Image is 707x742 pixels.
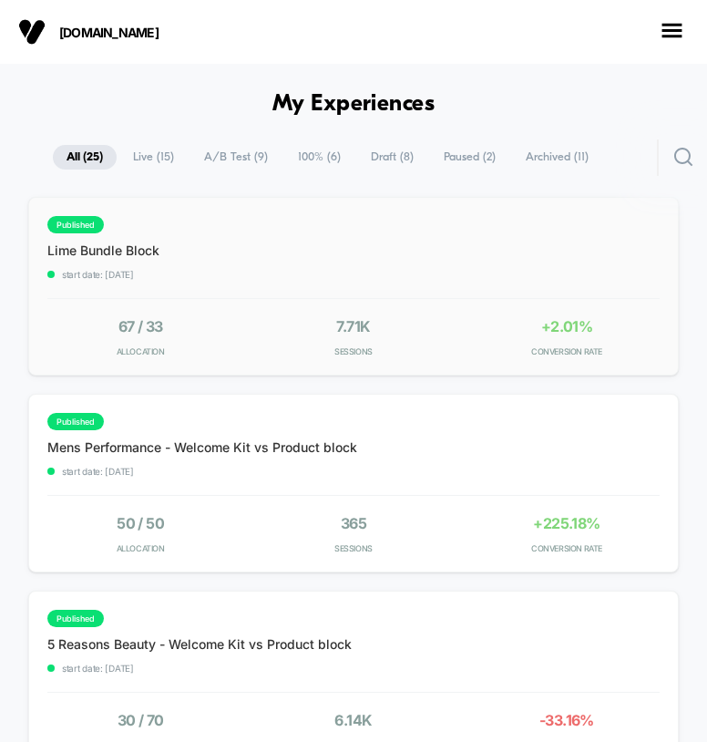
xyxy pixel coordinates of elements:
[47,466,357,477] span: start date: [DATE]
[117,346,165,356] span: Allocation
[119,145,188,170] span: Live ( 15 )
[474,543,660,553] span: CONVERSION RATE
[430,145,509,170] span: Paused ( 2 )
[261,346,446,356] span: Sessions
[47,216,104,233] span: published
[18,18,46,46] img: Visually logo
[357,145,427,170] span: Draft ( 8 )
[117,514,164,532] span: 50 / 50
[533,514,599,532] span: +225.18%
[53,145,117,170] span: All ( 25 )
[59,25,241,40] span: [DOMAIN_NAME]
[190,145,282,170] span: A/B Test ( 9 )
[334,711,372,729] span: 6.14k
[272,91,435,118] h1: My Experiences
[261,543,446,553] span: Sessions
[539,711,594,729] span: -33.16%
[541,317,592,335] span: +2.01%
[474,346,660,356] span: CONVERSION RATE
[336,317,370,335] span: 7.71k
[117,543,165,553] span: Allocation
[118,317,163,335] span: 67 / 33
[118,711,164,729] span: 30 / 70
[512,145,602,170] span: Archived ( 11 )
[47,413,104,430] span: published
[47,663,352,674] span: start date: [DATE]
[47,242,159,258] span: Lime Bundle Block
[284,145,354,170] span: 100% ( 6 )
[47,439,357,455] span: Mens Performance - Welcome Kit vs Product block
[47,269,159,280] span: start date: [DATE]
[47,610,104,627] span: published
[341,514,366,532] span: 365
[47,636,352,652] span: 5 Reasons Beauty - Welcome Kit vs Product block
